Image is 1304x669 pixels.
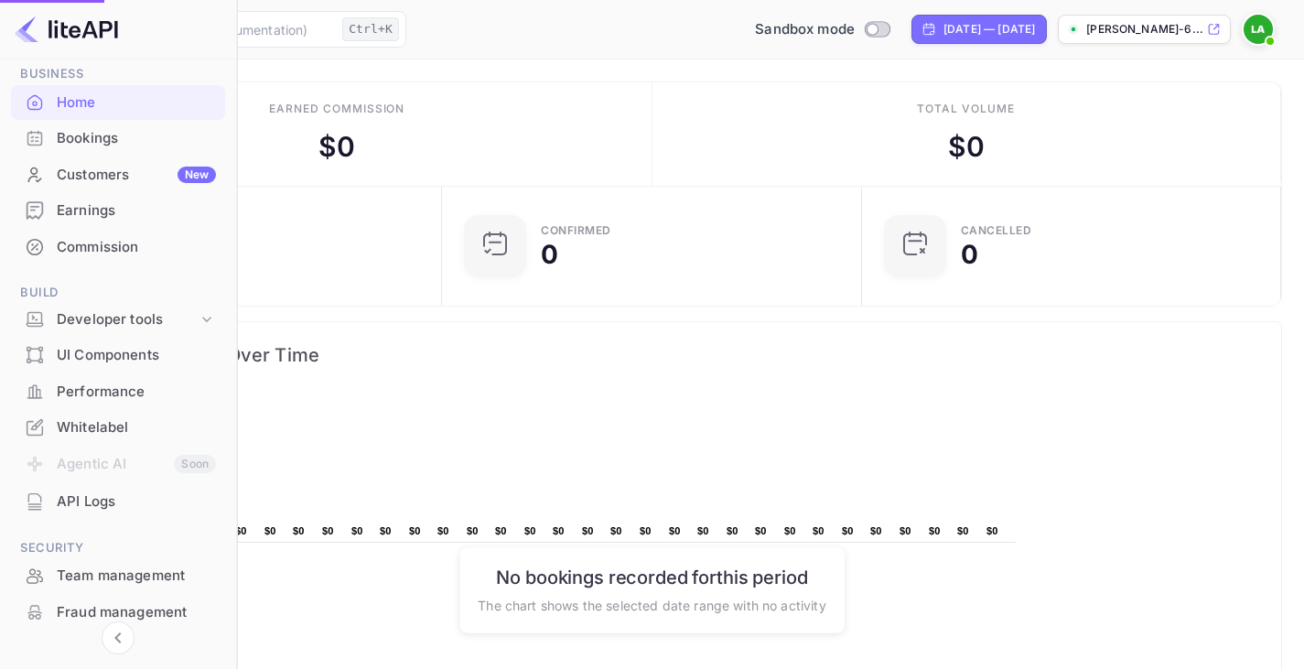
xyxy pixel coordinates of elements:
text: $0 [582,525,594,536]
div: $ 0 [318,126,355,167]
div: 0 [961,242,978,267]
text: $0 [409,525,421,536]
div: Earnings [57,200,216,221]
div: New [178,167,216,183]
a: Bookings [11,121,225,155]
text: $0 [870,525,882,536]
text: $0 [235,525,247,536]
div: Commission [57,237,216,258]
a: Commission [11,230,225,264]
span: Commission Growth Over Time [41,340,1263,370]
img: LiteAPI logo [15,15,118,44]
a: UI Components [11,338,225,372]
div: Commission [11,230,225,265]
h6: No bookings recorded for this period [478,566,825,588]
a: Team management [11,558,225,592]
div: CustomersNew [11,157,225,193]
div: Developer tools [57,309,198,330]
text: $0 [351,525,363,536]
div: API Logs [11,484,225,520]
div: Performance [11,374,225,410]
a: Earnings [11,193,225,227]
text: $0 [957,525,969,536]
text: $0 [293,525,305,536]
text: $0 [437,525,449,536]
text: $0 [697,525,709,536]
a: Home [11,85,225,119]
p: The chart shows the selected date range with no activity [478,595,825,614]
text: $0 [813,525,824,536]
div: Bookings [11,121,225,156]
div: Click to change the date range period [911,15,1047,44]
div: UI Components [11,338,225,373]
div: Earned commission [269,101,404,117]
div: Fraud management [11,595,225,631]
text: $0 [986,525,998,536]
text: $0 [467,525,479,536]
text: $0 [380,525,392,536]
text: $0 [322,525,334,536]
div: Ctrl+K [342,17,399,41]
span: Security [11,538,225,558]
div: 0 [541,242,558,267]
div: Performance [57,382,216,403]
span: Business [11,64,225,84]
div: Whitelabel [57,417,216,438]
div: API Logs [57,491,216,513]
div: Team management [11,558,225,594]
button: Collapse navigation [102,621,135,654]
text: $0 [900,525,911,536]
a: Performance [11,374,225,408]
div: Home [57,92,216,113]
text: $0 [524,525,536,536]
div: Customers [57,165,216,186]
img: Leyla Allahverdiyeva [1244,15,1273,44]
text: $0 [669,525,681,536]
div: Whitelabel [11,410,225,446]
text: $0 [610,525,622,536]
div: Earnings [11,193,225,229]
div: Developer tools [11,304,225,336]
text: $0 [929,525,941,536]
div: Fraud management [57,602,216,623]
div: Confirmed [541,225,611,236]
p: [PERSON_NAME]-6... [1086,21,1203,38]
text: $0 [640,525,652,536]
div: $ 0 [948,126,985,167]
text: $0 [727,525,738,536]
div: Switch to Production mode [748,19,897,40]
a: Fraud management [11,595,225,629]
a: Whitelabel [11,410,225,444]
text: $0 [553,525,565,536]
div: CANCELLED [961,225,1032,236]
text: $0 [495,525,507,536]
span: Sandbox mode [755,19,855,40]
div: Total volume [917,101,1015,117]
text: $0 [264,525,276,536]
a: API Logs [11,484,225,518]
div: UI Components [57,345,216,366]
text: $0 [755,525,767,536]
div: Bookings [57,128,216,149]
span: Build [11,283,225,303]
div: Team management [57,566,216,587]
a: CustomersNew [11,157,225,191]
text: $0 [842,525,854,536]
div: [DATE] — [DATE] [943,21,1035,38]
text: $0 [784,525,796,536]
div: Home [11,85,225,121]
